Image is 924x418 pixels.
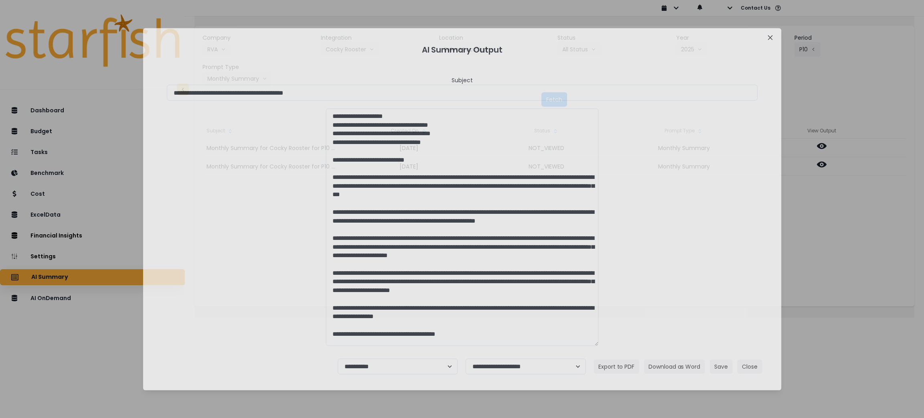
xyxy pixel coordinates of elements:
[764,31,776,44] button: Close
[644,359,705,373] button: Download as Word
[452,76,472,85] header: Subject
[594,359,639,373] button: Export to PDF
[737,359,762,373] button: Close
[709,359,732,373] button: Save
[152,37,772,62] header: AI Summary Output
